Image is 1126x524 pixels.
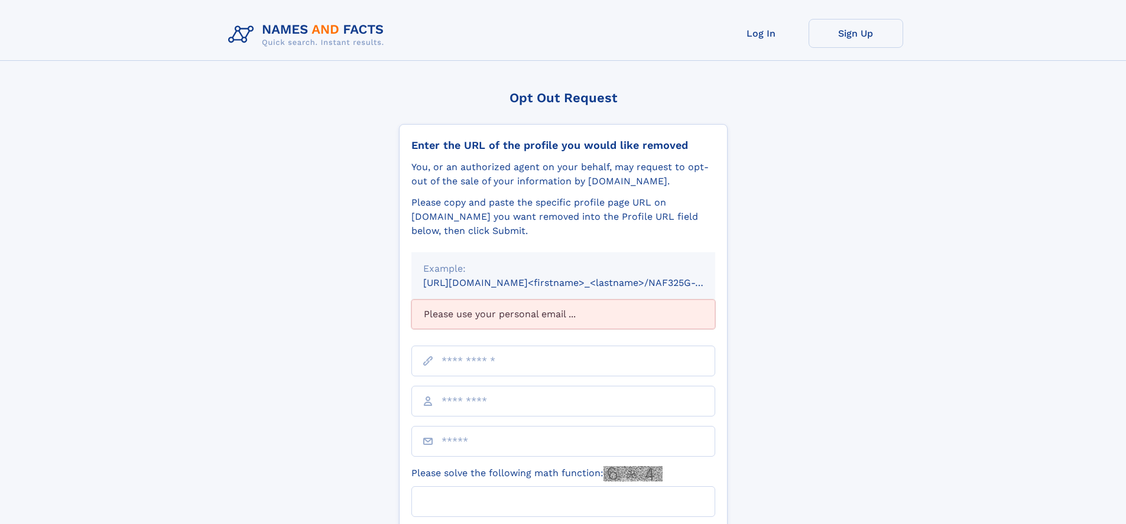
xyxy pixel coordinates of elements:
div: Please use your personal email ... [411,300,715,329]
small: [URL][DOMAIN_NAME]<firstname>_<lastname>/NAF325G-xxxxxxxx [423,277,738,288]
div: Enter the URL of the profile you would like removed [411,139,715,152]
label: Please solve the following math function: [411,466,663,481]
div: Please copy and paste the specific profile page URL on [DOMAIN_NAME] you want removed into the Pr... [411,196,715,238]
div: You, or an authorized agent on your behalf, may request to opt-out of the sale of your informatio... [411,160,715,188]
div: Opt Out Request [399,90,728,105]
img: Logo Names and Facts [223,19,394,51]
div: Example: [423,262,703,276]
a: Log In [714,19,809,48]
a: Sign Up [809,19,903,48]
